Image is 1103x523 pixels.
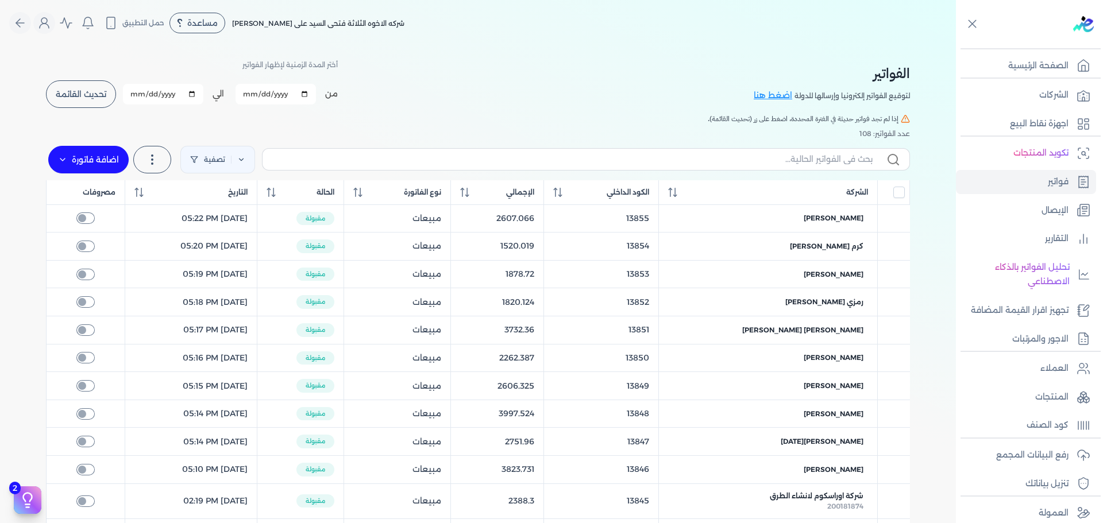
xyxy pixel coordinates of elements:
[1039,506,1069,521] p: العمولة
[956,199,1096,223] a: الإيصال
[956,385,1096,409] a: المنتجات
[1012,332,1069,347] p: الاجور والمرتبات
[846,187,868,197] span: الشركة
[1073,16,1094,32] img: logo
[956,170,1096,194] a: فواتير
[962,260,1070,289] p: تحليل الفواتير بالذكاء الاصطناعي
[971,303,1069,318] p: تجهيز اقرار القيمة المضافة
[956,472,1096,496] a: تنزيل بياناتك
[228,187,248,197] span: التاريخ
[1039,88,1069,103] p: الشركات
[804,269,863,280] span: [PERSON_NAME]
[804,409,863,419] span: [PERSON_NAME]
[101,13,167,33] button: حمل التطبيق
[122,18,164,28] span: حمل التطبيق
[187,19,218,27] span: مساعدة
[46,129,910,139] div: عدد الفواتير: 108
[708,114,898,124] span: إذا لم تجد فواتير حديثة في الفترة المحددة، اضغط على زر (تحديث القائمة).
[213,88,224,100] label: الي
[956,299,1096,323] a: تجهيز اقرار القيمة المضافة
[795,88,910,103] p: لتوقيع الفواتير إلكترونيا وإرسالها للدولة
[1040,361,1069,376] p: العملاء
[804,352,863,363] span: [PERSON_NAME]
[781,436,863,447] span: [PERSON_NAME][DATE]
[996,448,1069,463] p: رفع البيانات المجمع
[804,464,863,475] span: [PERSON_NAME]
[827,502,863,510] span: 200181874
[1025,476,1069,491] p: تنزيل بياناتك
[956,83,1096,107] a: الشركات
[742,325,863,335] span: [PERSON_NAME] [PERSON_NAME]
[56,90,106,98] span: تحديث القائمة
[180,146,255,173] a: تصفية
[46,80,116,108] button: تحديث القائمة
[48,146,129,173] label: اضافة فاتورة
[1013,146,1069,161] p: تكويد المنتجات
[956,413,1096,437] a: كود الصنف
[607,187,649,197] span: الكود الداخلي
[956,443,1096,467] a: رفع البيانات المجمع
[232,19,404,28] span: شركه الاخوه الثلاثة فتحى السيد على [PERSON_NAME]
[1027,418,1069,433] p: كود الصنف
[770,491,863,501] span: شركة اوراسكوم لانشاء الطرق
[785,297,863,307] span: رمزي [PERSON_NAME]
[404,187,441,197] span: نوع الفاتورة
[790,241,863,251] span: كرم [PERSON_NAME]
[169,13,225,33] div: مساعدة
[1042,203,1069,218] p: الإيصال
[506,187,534,197] span: الإجمالي
[317,187,334,197] span: الحالة
[956,54,1096,78] a: الصفحة الرئيسية
[1035,390,1069,405] p: المنتجات
[956,227,1096,251] a: التقارير
[83,187,115,197] span: مصروفات
[956,327,1096,351] a: الاجور والمرتبات
[956,112,1096,136] a: اجهزة نقاط البيع
[804,381,863,391] span: [PERSON_NAME]
[272,153,873,165] input: بحث في الفواتير الحالية...
[9,482,21,494] span: 2
[804,213,863,223] span: [PERSON_NAME]
[14,486,41,514] button: 2
[1008,59,1069,73] p: الصفحة الرئيسية
[754,63,910,84] h2: الفواتير
[1048,175,1069,189] p: فواتير
[1045,231,1069,246] p: التقارير
[325,88,338,100] label: من
[1010,117,1069,131] p: اجهزة نقاط البيع
[956,141,1096,165] a: تكويد المنتجات
[242,57,338,72] p: أختر المدة الزمنية لإظهار الفواتير
[956,255,1096,294] a: تحليل الفواتير بالذكاء الاصطناعي
[754,90,795,102] a: اضغط هنا
[956,357,1096,381] a: العملاء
